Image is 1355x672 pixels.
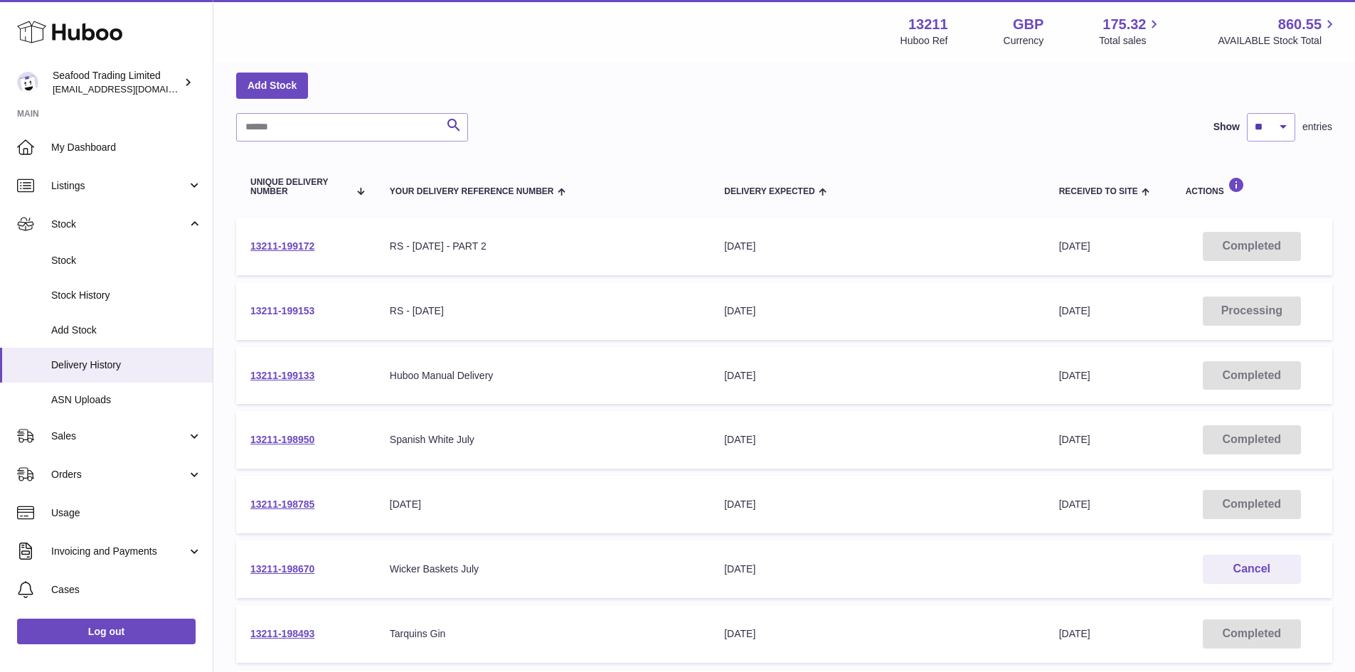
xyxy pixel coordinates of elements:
[1059,370,1090,381] span: [DATE]
[1059,434,1090,445] span: [DATE]
[51,324,202,337] span: Add Stock
[250,305,314,316] a: 13211-199153
[390,304,696,318] div: RS - [DATE]
[390,562,696,576] div: Wicker Baskets July
[51,254,202,267] span: Stock
[236,73,308,98] a: Add Stock
[17,619,196,644] a: Log out
[390,369,696,383] div: Huboo Manual Delivery
[1213,120,1240,134] label: Show
[51,289,202,302] span: Stock History
[1099,15,1162,48] a: 175.32 Total sales
[390,498,696,511] div: [DATE]
[390,187,554,196] span: Your Delivery Reference Number
[250,563,314,575] a: 13211-198670
[51,218,187,231] span: Stock
[250,178,349,196] span: Unique Delivery Number
[250,434,314,445] a: 13211-198950
[724,562,1030,576] div: [DATE]
[1059,628,1090,639] span: [DATE]
[51,358,202,372] span: Delivery History
[724,433,1030,447] div: [DATE]
[1004,34,1044,48] div: Currency
[1013,15,1043,34] strong: GBP
[1218,34,1338,48] span: AVAILABLE Stock Total
[1203,555,1301,584] button: Cancel
[1059,305,1090,316] span: [DATE]
[724,304,1030,318] div: [DATE]
[724,498,1030,511] div: [DATE]
[724,369,1030,383] div: [DATE]
[250,370,314,381] a: 13211-199133
[900,34,948,48] div: Huboo Ref
[1102,15,1146,34] span: 175.32
[1186,177,1318,196] div: Actions
[51,583,202,597] span: Cases
[51,545,187,558] span: Invoicing and Payments
[51,141,202,154] span: My Dashboard
[51,468,187,481] span: Orders
[1059,240,1090,252] span: [DATE]
[53,69,181,96] div: Seafood Trading Limited
[724,187,814,196] span: Delivery Expected
[1218,15,1338,48] a: 860.55 AVAILABLE Stock Total
[390,627,696,641] div: Tarquins Gin
[1099,34,1162,48] span: Total sales
[17,72,38,93] img: online@rickstein.com
[51,506,202,520] span: Usage
[250,498,314,510] a: 13211-198785
[51,430,187,443] span: Sales
[1302,120,1332,134] span: entries
[1059,498,1090,510] span: [DATE]
[1059,187,1138,196] span: Received to Site
[724,627,1030,641] div: [DATE]
[250,628,314,639] a: 13211-198493
[53,83,209,95] span: [EMAIL_ADDRESS][DOMAIN_NAME]
[51,393,202,407] span: ASN Uploads
[390,240,696,253] div: RS - [DATE] - PART 2
[908,15,948,34] strong: 13211
[390,433,696,447] div: Spanish White July
[250,240,314,252] a: 13211-199172
[1278,15,1322,34] span: 860.55
[724,240,1030,253] div: [DATE]
[51,179,187,193] span: Listings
